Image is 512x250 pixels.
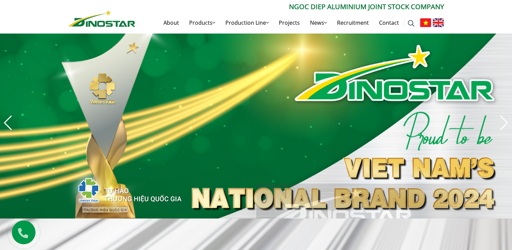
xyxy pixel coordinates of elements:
img: search [408,20,415,27]
img: Tiếng Việt [420,18,431,27]
a: Projects [274,12,305,34]
a: Nhôm Dinostar [68,8,135,26]
img: thqg [58,166,183,212]
a: Contact [374,12,404,34]
p: Ngoc Diep Aluminium Joint Stock Company [135,2,444,12]
a: Products [184,12,220,34]
img: English [433,18,444,27]
a: Recruitment [332,12,374,34]
a: News [305,12,332,34]
img: Nhôm Dinostar [68,10,135,27]
a: Production Line [220,12,274,34]
a: About [158,12,184,34]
